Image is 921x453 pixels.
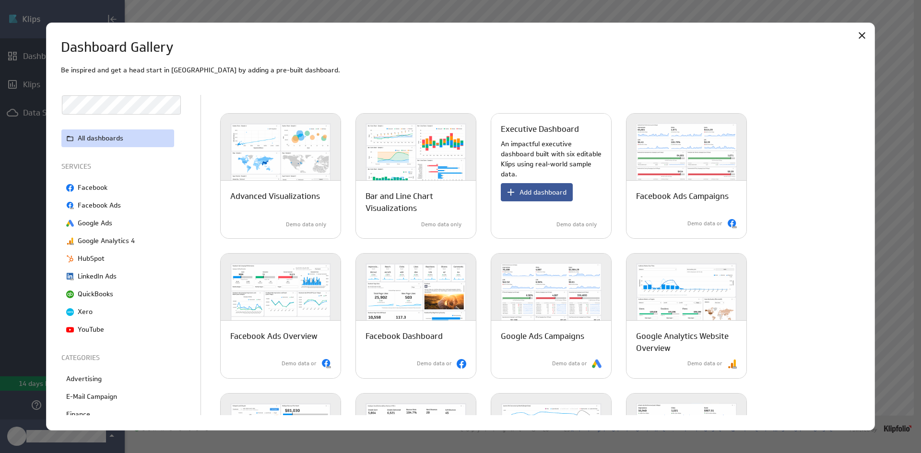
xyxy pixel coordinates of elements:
div: Close [854,27,870,44]
img: facebook_ads_campaigns-light-600x400.png [626,114,746,200]
p: Demo data only [286,221,326,229]
p: Bar and Line Chart Visualizations [366,190,466,214]
span: Add dashboard [520,188,567,197]
img: image8417636050194330799.png [66,220,74,227]
img: Facebook Ads [727,219,737,229]
img: image4788249492605619304.png [66,255,74,263]
p: Google Ads Campaigns [501,330,584,342]
p: Demo data or [417,360,452,368]
p: HubSpot [78,254,105,264]
p: Facebook Dashboard [366,330,443,342]
p: Facebook Ads Campaigns [636,190,729,202]
img: Facebook Ads [321,359,331,369]
img: Google Analytics 4 [727,359,737,369]
img: facebook_ads_dashboard-light-600x400.png [221,254,341,340]
img: image6502031566950861830.png [66,237,74,245]
img: image3155776258136118639.png [66,308,74,316]
p: Be inspired and get a head start in [GEOGRAPHIC_DATA] by adding a pre-built dashboard. [61,65,860,75]
img: facebook_dashboard-light-600x400.png [356,254,476,340]
p: Demo data or [687,360,722,368]
p: SERVICES [61,162,177,172]
p: Executive Dashboard [501,123,579,135]
img: ga_website_overview-light-600x400.png [626,254,746,340]
p: Demo data or [282,360,317,368]
img: google_ads_performance-light-600x400.png [491,254,611,340]
img: image7114667537295097211.png [66,326,74,334]
p: CATEGORIES [61,353,177,363]
p: Advertising [66,374,102,384]
p: Finance [66,409,90,419]
img: Google Ads [592,359,602,369]
p: Facebook Ads [78,200,121,210]
button: Add dashboard [501,183,573,201]
p: Google Analytics 4 [78,236,135,246]
p: Xero [78,307,93,317]
p: An impactful executive dashboard built with six editable Klips using real-world sample data. [501,139,602,179]
img: image5502353411254158712.png [66,290,74,298]
p: Facebook Ads Overview [230,330,318,342]
h1: Dashboard Gallery [61,37,174,58]
p: Facebook [78,183,107,193]
img: image729517258887019810.png [66,184,74,192]
p: Google Ads [78,218,112,228]
p: Demo data or [552,360,587,368]
p: Demo data only [556,221,597,229]
img: image1858912082062294012.png [66,273,74,280]
p: Advanced Visualizations [230,190,320,202]
img: image2754833655435752804.png [66,202,74,209]
p: E-Mail Campaign [66,392,117,402]
img: bar_line_chart-light-600x400.png [356,114,476,200]
img: advanced_visualizations-light-600x400.png [221,114,341,200]
p: QuickBooks [78,289,113,299]
img: Facebook [457,359,466,369]
p: Demo data only [421,221,461,229]
p: Google Analytics Website Overview [636,330,737,354]
p: LinkedIn Ads [78,271,117,281]
p: Demo data or [687,220,722,228]
p: YouTube [78,325,104,335]
p: All dashboards [78,133,123,143]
